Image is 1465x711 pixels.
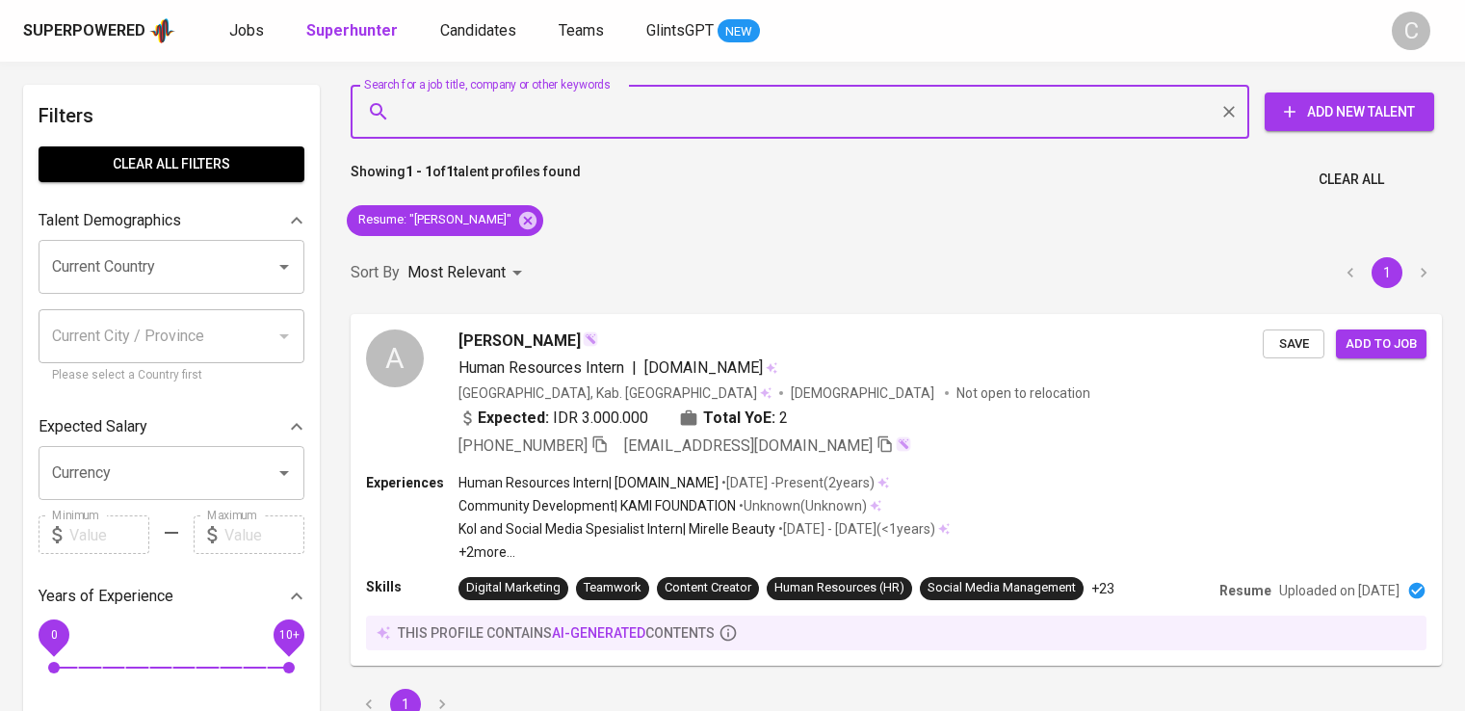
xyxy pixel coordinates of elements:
a: Candidates [440,19,520,43]
p: • Unknown ( Unknown ) [736,496,867,515]
span: GlintsGPT [646,21,714,39]
p: • [DATE] - [DATE] ( <1 years ) [775,519,935,539]
span: Clear All filters [54,152,289,176]
img: magic_wand.svg [583,331,598,347]
nav: pagination navigation [1332,257,1442,288]
span: [EMAIL_ADDRESS][DOMAIN_NAME] [624,436,873,455]
div: Most Relevant [407,255,529,291]
div: Superpowered [23,20,145,42]
a: Superhunter [306,19,402,43]
span: NEW [718,22,760,41]
p: Sort By [351,261,400,284]
p: this profile contains contents [398,623,715,643]
div: Expected Salary [39,408,304,446]
a: Jobs [229,19,268,43]
p: Kol and Social Media Spesialist Intern | Mirelle Beauty [458,519,775,539]
p: Skills [366,577,458,596]
span: [PERSON_NAME] [458,329,581,353]
span: 10+ [278,628,299,642]
div: Human Resources (HR) [774,579,904,597]
p: Human Resources Intern | [DOMAIN_NAME] [458,473,719,492]
span: Human Resources Intern [458,358,624,377]
button: page 1 [1372,257,1402,288]
a: Superpoweredapp logo [23,16,175,45]
span: [PHONE_NUMBER] [458,436,588,455]
p: Talent Demographics [39,209,181,232]
div: Talent Demographics [39,201,304,240]
b: 1 - 1 [405,164,432,179]
a: Teams [559,19,608,43]
button: Add New Talent [1265,92,1434,131]
button: Clear [1216,98,1243,125]
p: Expected Salary [39,415,147,438]
div: A [366,329,424,387]
input: Value [224,515,304,554]
b: Total YoE: [703,407,775,430]
span: Add New Talent [1280,100,1419,124]
a: A[PERSON_NAME]Human Resources Intern|[DOMAIN_NAME][GEOGRAPHIC_DATA], Kab. [GEOGRAPHIC_DATA][DEMOG... [351,314,1442,666]
span: [DEMOGRAPHIC_DATA] [791,383,937,403]
span: 2 [779,407,788,430]
p: • [DATE] - Present ( 2 years ) [719,473,875,492]
span: Candidates [440,21,516,39]
span: Teams [559,21,604,39]
p: Experiences [366,473,458,492]
span: AI-generated [552,625,645,641]
div: Years of Experience [39,577,304,616]
p: Showing of talent profiles found [351,162,581,197]
div: IDR 3.000.000 [458,407,648,430]
p: Most Relevant [407,261,506,284]
div: Digital Marketing [466,579,561,597]
div: Resume: "[PERSON_NAME]" [347,205,543,236]
h6: Filters [39,100,304,131]
p: Not open to relocation [956,383,1090,403]
span: | [632,356,637,380]
span: Save [1272,333,1315,355]
img: app logo [149,16,175,45]
p: Please select a Country first [52,366,291,385]
div: [GEOGRAPHIC_DATA], Kab. [GEOGRAPHIC_DATA] [458,383,772,403]
button: Open [271,253,298,280]
span: Jobs [229,21,264,39]
input: Value [69,515,149,554]
p: Years of Experience [39,585,173,608]
p: +2 more ... [458,542,950,562]
span: Add to job [1346,333,1417,355]
a: GlintsGPT NEW [646,19,760,43]
div: C [1392,12,1430,50]
b: Expected: [478,407,549,430]
div: Teamwork [584,579,641,597]
b: Superhunter [306,21,398,39]
b: 1 [446,164,454,179]
button: Clear All filters [39,146,304,182]
button: Clear All [1311,162,1392,197]
span: Resume : "[PERSON_NAME]" [347,211,523,229]
p: Community Development | KAMI FOUNDATION [458,496,736,515]
p: Uploaded on [DATE] [1279,581,1400,600]
div: Content Creator [665,579,751,597]
p: Resume [1219,581,1271,600]
button: Add to job [1336,329,1426,359]
button: Open [271,460,298,487]
button: Save [1263,329,1324,359]
img: magic_wand.svg [896,436,911,452]
span: 0 [50,628,57,642]
div: Social Media Management [928,579,1076,597]
span: [DOMAIN_NAME] [644,358,763,377]
p: +23 [1091,579,1114,598]
span: Clear All [1319,168,1384,192]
